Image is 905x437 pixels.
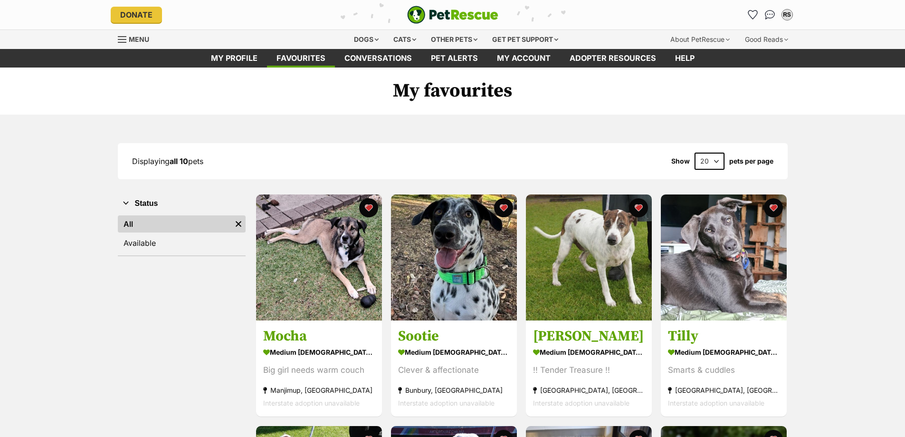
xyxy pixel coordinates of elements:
[170,156,188,166] strong: all 10
[359,198,378,217] button: favourite
[668,364,780,377] div: Smarts & cuddles
[764,198,783,217] button: favourite
[347,30,385,49] div: Dogs
[745,7,795,22] ul: Account quick links
[560,49,666,68] a: Adopter resources
[533,328,645,346] h3: [PERSON_NAME]
[629,198,648,217] button: favourite
[765,10,775,19] img: chat-41dd97257d64d25036548639549fe6c8038ab92f7586957e7f3b1b290dea8141.svg
[335,49,421,68] a: conversations
[738,30,795,49] div: Good Reads
[256,194,382,320] img: Mocha
[111,7,162,23] a: Donate
[231,215,246,233] a: Remove filter
[256,320,382,417] a: Mocha medium [DEMOGRAPHIC_DATA] Dog Big girl needs warm couch Manjimup, [GEOGRAPHIC_DATA] Interst...
[782,10,792,19] div: RS
[533,364,645,377] div: !! Tender Treasure !!
[668,384,780,397] div: [GEOGRAPHIC_DATA], [GEOGRAPHIC_DATA]
[780,7,795,22] button: My account
[391,194,517,320] img: Sootie
[398,384,510,397] div: Bunbury, [GEOGRAPHIC_DATA]
[494,198,513,217] button: favourite
[729,157,773,165] label: pets per page
[387,30,423,49] div: Cats
[671,157,690,165] span: Show
[398,364,510,377] div: Clever & affectionate
[424,30,484,49] div: Other pets
[398,328,510,346] h3: Sootie
[398,399,495,408] span: Interstate adoption unavailable
[661,320,787,417] a: Tilly medium [DEMOGRAPHIC_DATA] Dog Smarts & cuddles [GEOGRAPHIC_DATA], [GEOGRAPHIC_DATA] Interst...
[533,399,629,408] span: Interstate adoption unavailable
[391,320,517,417] a: Sootie medium [DEMOGRAPHIC_DATA] Dog Clever & affectionate Bunbury, [GEOGRAPHIC_DATA] Interstate ...
[201,49,267,68] a: My profile
[666,49,704,68] a: Help
[118,234,246,252] a: Available
[668,328,780,346] h3: Tilly
[407,6,498,24] a: PetRescue
[263,399,360,408] span: Interstate adoption unavailable
[487,49,560,68] a: My account
[668,346,780,359] div: medium [DEMOGRAPHIC_DATA] Dog
[263,364,375,377] div: Big girl needs warm couch
[118,215,231,233] a: All
[129,35,149,43] span: Menu
[661,194,787,320] img: Tilly
[668,399,764,408] span: Interstate adoption unavailable
[486,30,565,49] div: Get pet support
[118,197,246,210] button: Status
[263,346,375,359] div: medium [DEMOGRAPHIC_DATA] Dog
[263,328,375,346] h3: Mocha
[407,6,498,24] img: logo-e224e6f780fb5917bec1dbf3a21bbac754714ae5b6737aabdf751b685950b380.svg
[398,346,510,359] div: medium [DEMOGRAPHIC_DATA] Dog
[421,49,487,68] a: Pet alerts
[533,346,645,359] div: medium [DEMOGRAPHIC_DATA] Dog
[526,194,652,320] img: Percy
[664,30,736,49] div: About PetRescue
[745,7,761,22] a: Favourites
[762,7,778,22] a: Conversations
[118,214,246,255] div: Status
[263,384,375,397] div: Manjimup, [GEOGRAPHIC_DATA]
[132,156,203,166] span: Displaying pets
[267,49,335,68] a: Favourites
[533,384,645,397] div: [GEOGRAPHIC_DATA], [GEOGRAPHIC_DATA]
[526,320,652,417] a: [PERSON_NAME] medium [DEMOGRAPHIC_DATA] Dog !! Tender Treasure !! [GEOGRAPHIC_DATA], [GEOGRAPHIC_...
[118,30,156,47] a: Menu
